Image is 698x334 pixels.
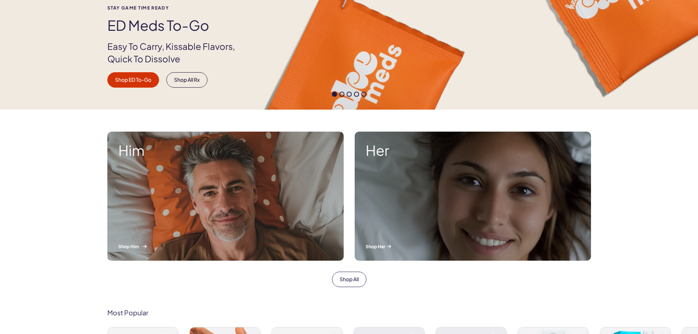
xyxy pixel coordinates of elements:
[349,126,597,266] a: A woman smiling while lying in bed. Her Shop Her
[118,143,333,158] strong: Him
[107,40,247,65] p: Easy To Carry, Kissable Flavors, Quick To Dissolve
[166,72,207,88] a: Shop All Rx
[107,18,247,33] h1: ED Meds to-go
[332,272,366,287] a: Shop All
[366,143,580,158] strong: Her
[102,126,349,266] a: A man smiling while lying in bed. Him Shop Him
[107,72,159,88] a: Shop ED To-Go
[107,5,247,10] span: Stay Game time ready
[118,243,333,250] p: Shop Him
[366,243,580,250] p: Shop Her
